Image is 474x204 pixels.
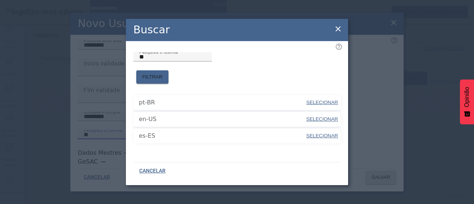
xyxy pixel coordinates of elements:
[306,113,339,126] button: SELECIONAR
[133,164,171,178] button: CANCELAR
[139,168,166,174] font: CANCELAR
[133,23,170,36] font: Buscar
[306,96,339,109] button: SELECIONAR
[306,129,339,143] button: SELECIONAR
[139,132,155,139] font: es-ES
[306,133,338,138] font: SELECIONAR
[464,87,470,107] font: Opinião
[139,49,178,54] font: Pesquisa o idioma
[139,116,157,123] font: en-US
[139,99,155,106] font: pt-BR
[306,116,338,122] font: SELECIONAR
[136,70,168,84] button: FILTRAR
[306,100,338,105] font: SELECIONAR
[460,80,474,124] button: Feedback - Mostrar pesquisa
[142,74,163,80] font: FILTRAR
